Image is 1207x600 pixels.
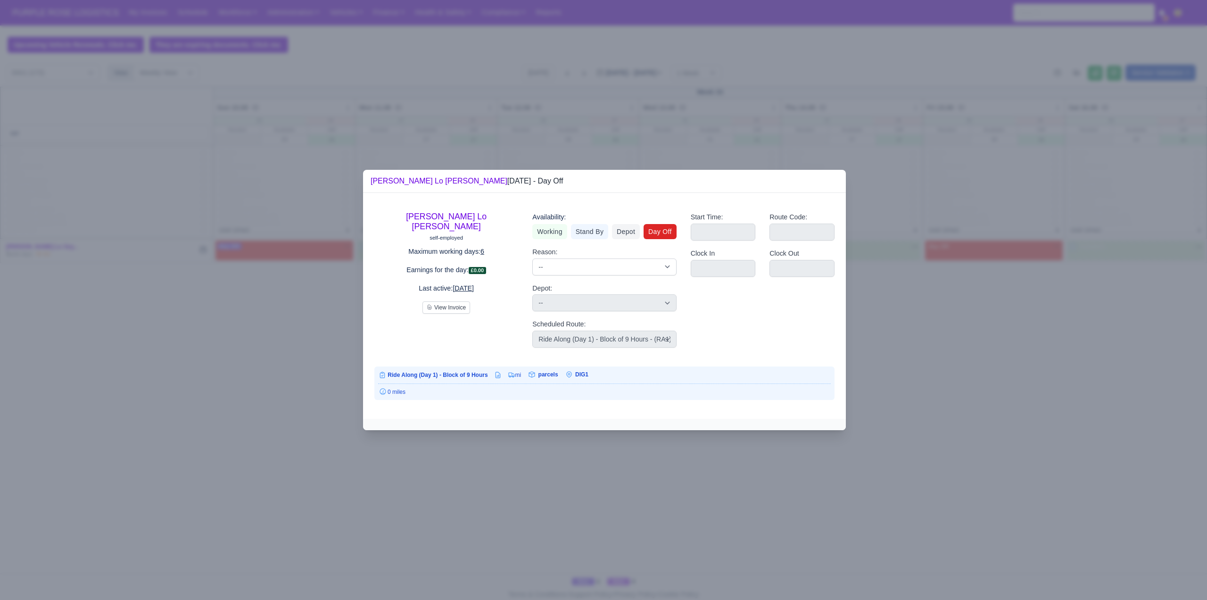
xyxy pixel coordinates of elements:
div: 0 miles [378,388,831,396]
label: Start Time: [691,212,723,223]
span: Ride Along (Day 1) - Block of 9 Hours [388,372,488,378]
label: Clock Out [769,248,799,259]
u: [DATE] [453,284,474,292]
span: parcels [538,371,558,378]
label: Route Code: [769,212,807,223]
label: Depot: [532,283,552,294]
iframe: Chat Widget [1037,491,1207,600]
small: self-employed [430,235,463,241]
button: View Invoice [422,301,470,314]
a: Stand By [571,224,608,239]
div: Availability: [532,212,676,223]
label: Clock In [691,248,715,259]
p: Last active: [374,283,518,294]
span: DIG1 [575,371,588,378]
p: Maximum working days: [374,246,518,257]
a: [PERSON_NAME] Lo [PERSON_NAME] [371,177,507,185]
a: Depot [612,224,640,239]
u: 6 [480,248,484,255]
a: [PERSON_NAME] Lo [PERSON_NAME] [406,212,487,231]
a: Day Off [644,224,677,239]
td: mi [502,370,522,380]
a: Working [532,224,567,239]
label: Scheduled Route: [532,319,586,330]
label: Reason: [532,247,557,258]
p: Earnings for the day: [374,265,518,275]
span: £0.00 [469,267,487,274]
div: [DATE] - Day Off [371,175,563,187]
